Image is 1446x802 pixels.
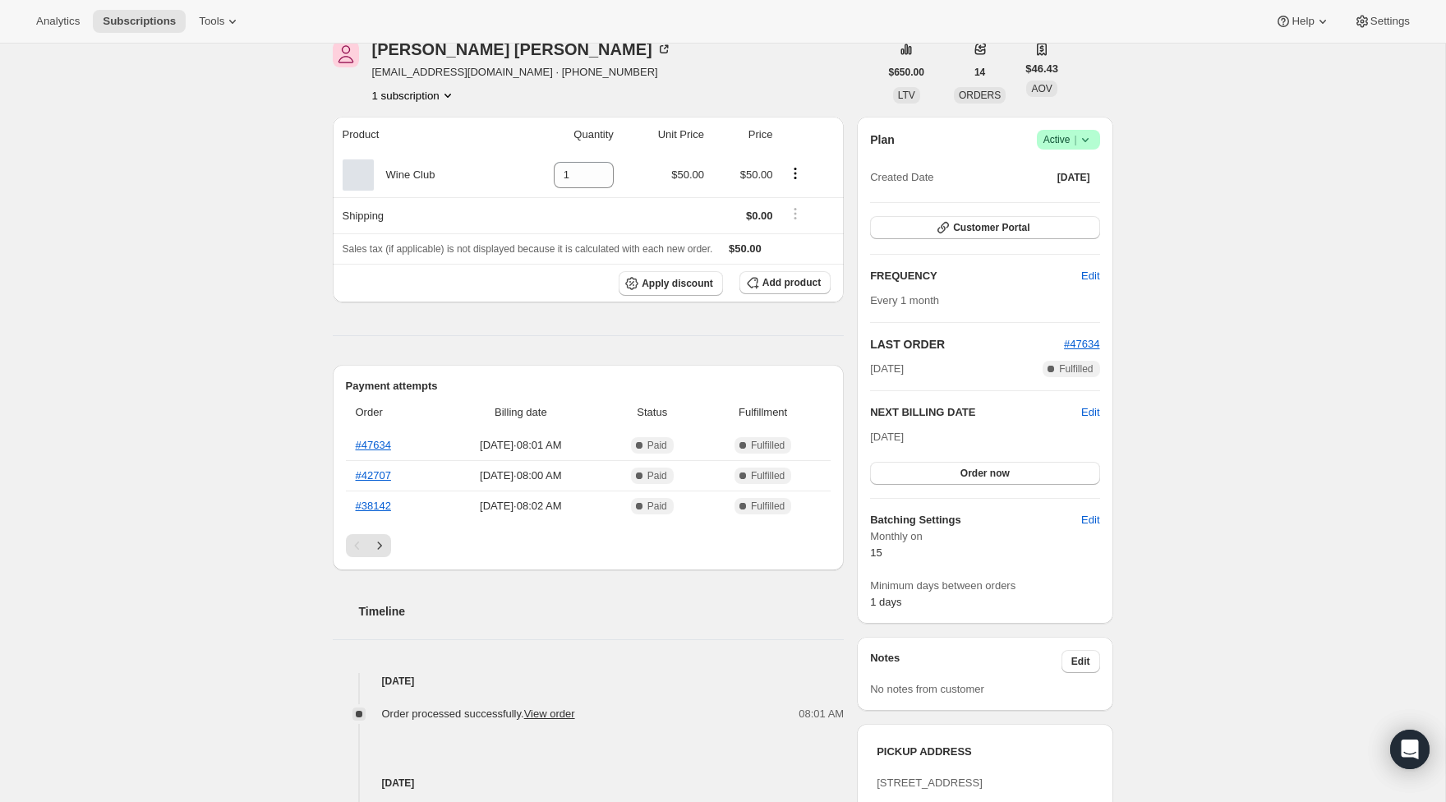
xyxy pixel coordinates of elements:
[1031,83,1052,94] span: AOV
[1081,404,1099,421] button: Edit
[751,500,785,513] span: Fulfilled
[1071,263,1109,289] button: Edit
[1344,10,1420,33] button: Settings
[974,66,985,79] span: 14
[1074,133,1076,146] span: |
[870,528,1099,545] span: Monthly on
[372,64,672,81] span: [EMAIL_ADDRESS][DOMAIN_NAME] · [PHONE_NUMBER]
[1370,15,1410,28] span: Settings
[870,431,904,443] span: [DATE]
[642,277,713,290] span: Apply discount
[870,512,1081,528] h6: Batching Settings
[609,404,695,421] span: Status
[889,66,924,79] span: $650.00
[93,10,186,33] button: Subscriptions
[1071,507,1109,533] button: Edit
[1081,512,1099,528] span: Edit
[870,131,895,148] h2: Plan
[1064,338,1099,350] a: #47634
[333,41,359,67] span: Evan Boyd
[751,439,785,452] span: Fulfilled
[870,462,1099,485] button: Order now
[647,469,667,482] span: Paid
[746,210,773,222] span: $0.00
[103,15,176,28] span: Subscriptions
[879,61,934,84] button: $650.00
[870,361,904,377] span: [DATE]
[359,603,845,620] h2: Timeline
[356,469,391,482] a: #42707
[739,271,831,294] button: Add product
[372,41,672,58] div: [PERSON_NAME] [PERSON_NAME]
[1292,15,1314,28] span: Help
[346,378,831,394] h2: Payment attempts
[333,197,506,233] th: Shipping
[965,61,995,84] button: 14
[356,500,391,512] a: #38142
[960,467,1010,480] span: Order now
[189,10,251,33] button: Tools
[1390,730,1430,769] div: Open Intercom Messenger
[368,534,391,557] button: Next
[26,10,90,33] button: Analytics
[647,439,667,452] span: Paid
[870,404,1081,421] h2: NEXT BILLING DATE
[870,268,1081,284] h2: FREQUENCY
[870,650,1061,673] h3: Notes
[870,683,984,695] span: No notes from customer
[1265,10,1340,33] button: Help
[1025,61,1058,77] span: $46.43
[870,546,882,559] span: 15
[705,404,821,421] span: Fulfillment
[524,708,575,720] a: View order
[870,336,1064,353] h2: LAST ORDER
[870,596,901,608] span: 1 days
[799,706,844,722] span: 08:01 AM
[709,117,777,153] th: Price
[877,744,1093,760] h3: PICKUP ADDRESS
[953,221,1029,234] span: Customer Portal
[870,294,939,307] span: Every 1 month
[1057,171,1090,184] span: [DATE]
[333,673,845,689] h4: [DATE]
[647,500,667,513] span: Paid
[1081,268,1099,284] span: Edit
[442,498,599,514] span: [DATE] · 08:02 AM
[36,15,80,28] span: Analytics
[870,169,933,186] span: Created Date
[333,775,845,791] h4: [DATE]
[1048,166,1100,189] button: [DATE]
[442,437,599,454] span: [DATE] · 08:01 AM
[729,242,762,255] span: $50.00
[199,15,224,28] span: Tools
[382,708,575,720] span: Order processed successfully.
[1071,655,1090,668] span: Edit
[782,164,808,182] button: Product actions
[762,276,821,289] span: Add product
[1043,131,1094,148] span: Active
[751,469,785,482] span: Fulfilled
[374,167,435,183] div: Wine Club
[442,404,599,421] span: Billing date
[619,117,709,153] th: Unit Price
[343,243,713,255] span: Sales tax (if applicable) is not displayed because it is calculated with each new order.
[346,394,438,431] th: Order
[959,90,1001,101] span: ORDERS
[782,205,808,223] button: Shipping actions
[506,117,619,153] th: Quantity
[346,534,831,557] nav: Pagination
[619,271,723,296] button: Apply discount
[1059,362,1093,376] span: Fulfilled
[333,117,506,153] th: Product
[671,168,704,181] span: $50.00
[1064,336,1099,353] button: #47634
[898,90,915,101] span: LTV
[1061,650,1100,673] button: Edit
[442,468,599,484] span: [DATE] · 08:00 AM
[870,216,1099,239] button: Customer Portal
[740,168,773,181] span: $50.00
[372,87,456,104] button: Product actions
[870,578,1099,594] span: Minimum days between orders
